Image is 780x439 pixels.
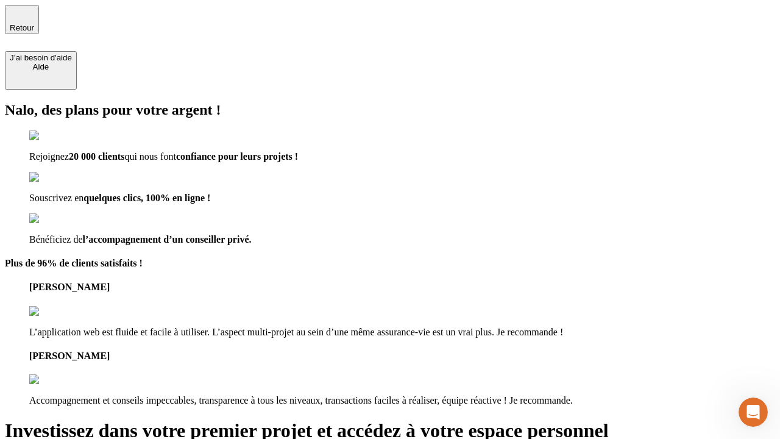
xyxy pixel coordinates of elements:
span: Bénéficiez de [29,234,252,244]
strong: quelques clics, 100% en ligne ! [83,193,210,203]
h4: [PERSON_NAME] [29,282,775,293]
span: Souscrivez en [29,193,210,203]
strong: 20 000 clients [69,151,125,162]
img: checkmark [29,130,82,141]
h4: Plus de 96% de clients satisfaits ! [5,258,775,269]
img: checkmark [29,213,82,224]
span: Rejoignez qui nous font [29,151,298,162]
img: reviews stars [29,306,90,317]
p: L’application web est fluide et facile à utiliser. L’aspect multi-projet au sein d’une même assur... [29,327,775,338]
iframe: Intercom live chat [739,398,768,427]
h4: [PERSON_NAME] [29,351,775,362]
div: Aide [10,62,72,71]
p: Accompagnement et conseils impeccables, transparence à tous les niveaux, transactions faciles à r... [29,395,775,406]
strong: confiance pour leurs projets ! [176,151,298,162]
span: Retour [10,23,34,32]
img: reviews stars [29,374,90,385]
h2: Nalo, des plans pour votre argent ! [5,102,775,118]
button: Retour [5,5,39,34]
img: checkmark [29,172,82,183]
strong: l’accompagnement d’un conseiller privé. [83,234,252,244]
button: J’ai besoin d'aideAide [5,51,77,90]
div: J’ai besoin d'aide [10,53,72,62]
